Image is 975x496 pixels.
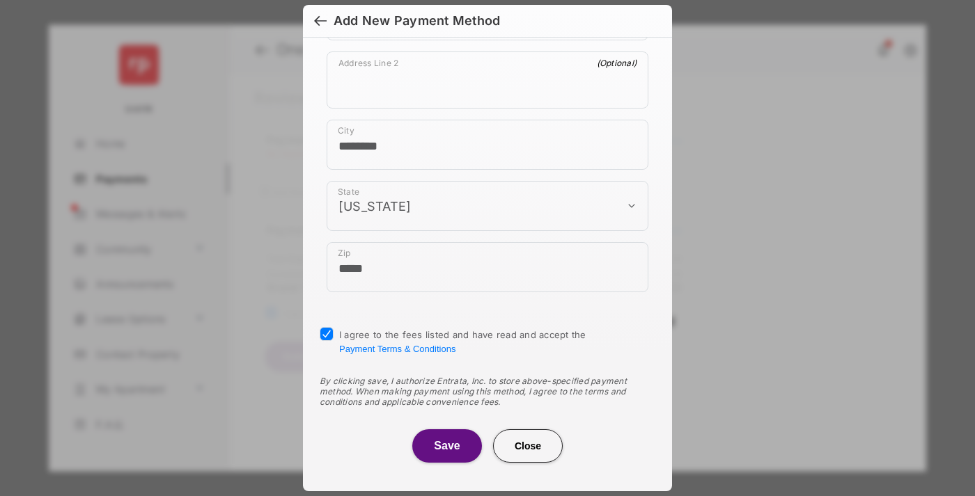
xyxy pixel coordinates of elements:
div: payment_method_screening[postal_addresses][locality] [327,120,648,170]
div: payment_method_screening[postal_addresses][administrativeArea] [327,181,648,231]
div: Add New Payment Method [334,13,500,29]
span: I agree to the fees listed and have read and accept the [339,329,586,354]
div: payment_method_screening[postal_addresses][addressLine2] [327,51,648,109]
div: By clicking save, I authorize Entrata, Inc. to store above-specified payment method. When making ... [320,376,655,407]
div: payment_method_screening[postal_addresses][postalCode] [327,242,648,292]
button: Close [493,429,563,463]
button: I agree to the fees listed and have read and accept the [339,344,455,354]
button: Save [412,429,482,463]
